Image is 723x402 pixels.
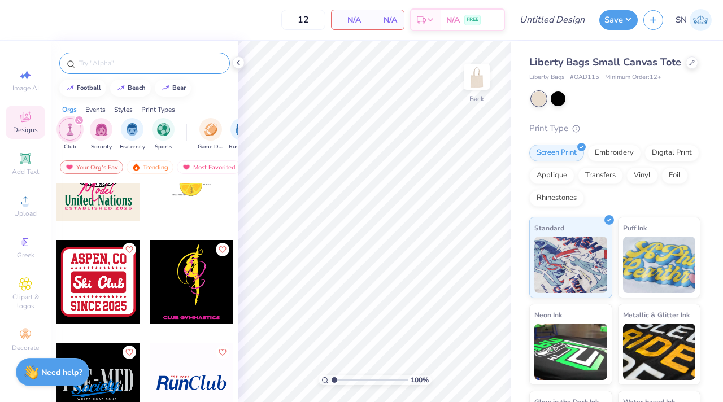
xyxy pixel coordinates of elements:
[60,160,123,174] div: Your Org's Fav
[114,104,133,115] div: Styles
[127,160,173,174] div: Trending
[676,9,712,31] a: SN
[229,118,255,151] button: filter button
[599,10,638,30] button: Save
[141,104,175,115] div: Print Types
[59,80,106,97] button: football
[64,123,76,136] img: Club Image
[229,118,255,151] div: filter for Rush & Bid
[623,222,647,234] span: Puff Ink
[126,123,138,136] img: Fraternity Image
[465,65,488,88] img: Back
[13,125,38,134] span: Designs
[374,14,397,26] span: N/A
[534,324,607,380] img: Neon Ink
[123,243,136,256] button: Like
[411,375,429,385] span: 100 %
[534,222,564,234] span: Standard
[77,85,101,91] div: football
[64,143,76,151] span: Club
[661,167,688,184] div: Foil
[90,118,112,151] div: filter for Sorority
[690,9,712,31] img: Sylvie Nkole
[446,14,460,26] span: N/A
[172,85,186,91] div: bear
[204,123,217,136] img: Game Day Image
[281,10,325,30] input: – –
[198,143,224,151] span: Game Day
[570,73,599,82] span: # OAD115
[338,14,361,26] span: N/A
[12,343,39,352] span: Decorate
[216,243,229,256] button: Like
[41,367,82,378] strong: Need help?
[14,209,37,218] span: Upload
[529,145,584,161] div: Screen Print
[216,346,229,359] button: Like
[534,237,607,293] img: Standard
[529,55,681,69] span: Liberty Bags Small Canvas Tote
[85,104,106,115] div: Events
[534,309,562,321] span: Neon Ink
[623,324,696,380] img: Metallic & Glitter Ink
[6,292,45,311] span: Clipart & logos
[116,85,125,91] img: trend_line.gif
[676,14,687,27] span: SN
[529,190,584,207] div: Rhinestones
[66,85,75,91] img: trend_line.gif
[12,167,39,176] span: Add Text
[152,118,175,151] div: filter for Sports
[155,80,191,97] button: bear
[182,163,191,171] img: most_fav.gif
[157,123,170,136] img: Sports Image
[529,122,700,135] div: Print Type
[120,118,145,151] div: filter for Fraternity
[467,16,478,24] span: FREE
[132,163,141,171] img: trending.gif
[152,118,175,151] button: filter button
[229,143,255,151] span: Rush & Bid
[623,309,690,321] span: Metallic & Glitter Ink
[78,58,223,69] input: Try "Alpha"
[110,80,151,97] button: beach
[605,73,661,82] span: Minimum Order: 12 +
[128,85,146,91] div: beach
[155,143,172,151] span: Sports
[177,160,241,174] div: Most Favorited
[529,73,564,82] span: Liberty Bags
[90,118,112,151] button: filter button
[198,118,224,151] div: filter for Game Day
[587,145,641,161] div: Embroidery
[623,237,696,293] img: Puff Ink
[626,167,658,184] div: Vinyl
[236,123,249,136] img: Rush & Bid Image
[529,167,574,184] div: Applique
[161,85,170,91] img: trend_line.gif
[17,251,34,260] span: Greek
[644,145,699,161] div: Digital Print
[59,118,81,151] div: filter for Club
[578,167,623,184] div: Transfers
[91,143,112,151] span: Sorority
[469,94,484,104] div: Back
[12,84,39,93] span: Image AI
[511,8,594,31] input: Untitled Design
[123,346,136,359] button: Like
[120,143,145,151] span: Fraternity
[62,104,77,115] div: Orgs
[59,118,81,151] button: filter button
[198,118,224,151] button: filter button
[65,163,74,171] img: most_fav.gif
[95,123,108,136] img: Sorority Image
[120,118,145,151] button: filter button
